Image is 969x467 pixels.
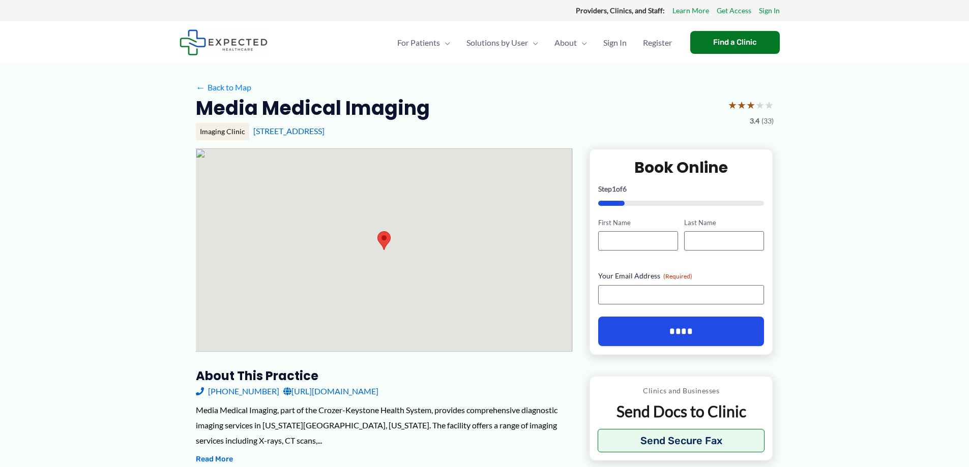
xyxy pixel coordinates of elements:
button: Send Secure Fax [598,429,765,452]
span: ★ [765,96,774,114]
span: 1 [612,184,616,193]
label: Your Email Address [598,271,765,281]
a: Sign In [759,4,780,17]
a: Register [635,25,680,60]
a: Solutions by UserMenu Toggle [458,25,546,60]
a: AboutMenu Toggle [546,25,595,60]
span: For Patients [397,25,440,60]
span: Sign In [603,25,627,60]
strong: Providers, Clinics, and Staff: [576,6,665,15]
span: ★ [746,96,755,114]
span: Solutions by User [466,25,528,60]
p: Clinics and Businesses [598,384,765,397]
span: ★ [755,96,765,114]
nav: Primary Site Navigation [389,25,680,60]
a: For PatientsMenu Toggle [389,25,458,60]
img: Expected Healthcare Logo - side, dark font, small [180,29,268,55]
a: [URL][DOMAIN_NAME] [283,384,378,399]
a: Find a Clinic [690,31,780,54]
span: Menu Toggle [577,25,587,60]
p: Step of [598,185,765,193]
h3: About this practice [196,368,573,384]
span: 3.4 [750,114,759,128]
span: 6 [623,184,627,193]
h2: Book Online [598,158,765,177]
a: [PHONE_NUMBER] [196,384,279,399]
label: Last Name [684,218,764,228]
span: About [554,25,577,60]
span: Menu Toggle [528,25,538,60]
span: Register [643,25,672,60]
div: Imaging Clinic [196,123,249,140]
span: Menu Toggle [440,25,450,60]
label: First Name [598,218,678,228]
span: (Required) [663,272,692,280]
span: ← [196,82,205,92]
span: ★ [728,96,737,114]
a: [STREET_ADDRESS] [253,126,325,136]
button: Read More [196,453,233,465]
span: ★ [737,96,746,114]
a: ←Back to Map [196,80,251,95]
span: (33) [761,114,774,128]
a: Get Access [717,4,751,17]
div: Media Medical Imaging, part of the Crozer-Keystone Health System, provides comprehensive diagnost... [196,402,573,448]
p: Send Docs to Clinic [598,401,765,421]
h2: Media Medical Imaging [196,96,430,120]
a: Learn More [672,4,709,17]
a: Sign In [595,25,635,60]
